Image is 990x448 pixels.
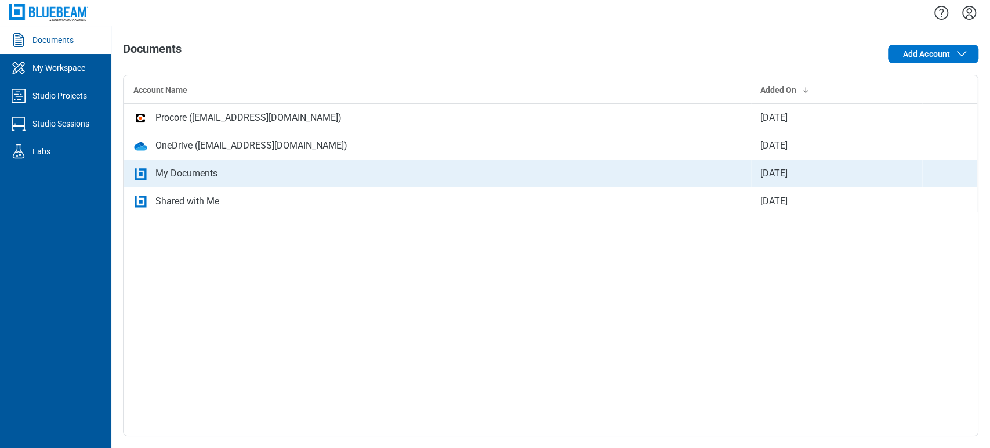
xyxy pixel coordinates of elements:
span: Add Account [902,48,950,60]
svg: Studio Projects [9,86,28,105]
div: My Workspace [32,62,85,74]
h1: Documents [123,42,182,61]
div: Studio Sessions [32,118,89,129]
div: Procore ([EMAIL_ADDRESS][DOMAIN_NAME]) [155,111,342,125]
button: Settings [960,3,978,23]
td: [DATE] [751,104,922,132]
div: Studio Projects [32,90,87,102]
svg: My Workspace [9,59,28,77]
svg: Documents [9,31,28,49]
div: Added On [760,84,912,96]
td: [DATE] [751,132,922,160]
button: Add Account [888,45,978,63]
table: bb-data-table [124,75,978,215]
div: Shared with Me [155,194,219,208]
td: [DATE] [751,187,922,215]
div: OneDrive ([EMAIL_ADDRESS][DOMAIN_NAME]) [155,139,347,153]
svg: Labs [9,142,28,161]
div: Account Name [133,84,742,96]
img: Bluebeam, Inc. [9,4,88,21]
td: [DATE] [751,160,922,187]
svg: Studio Sessions [9,114,28,133]
div: Documents [32,34,74,46]
div: My Documents [155,167,217,180]
div: Labs [32,146,50,157]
